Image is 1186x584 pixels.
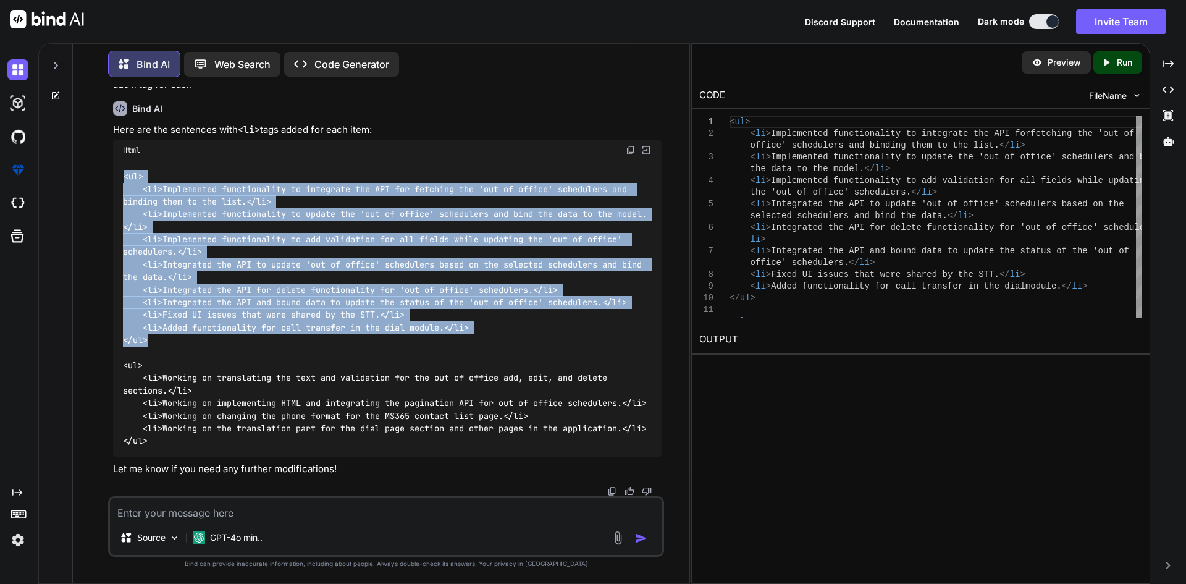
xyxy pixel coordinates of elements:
div: 11 [699,304,713,316]
p: Preview [1048,56,1081,69]
p: Code Generator [314,57,389,72]
span: li [148,209,158,220]
span: Fixed UI issues that were shared by the STT. [771,269,999,279]
span: Dark mode [978,15,1024,28]
span: li [148,310,158,321]
span: > [765,176,770,185]
span: < > [143,284,162,295]
span: > [1020,140,1025,150]
span: li [755,281,766,291]
span: ut of office' schedulers. [1030,222,1160,232]
p: Web Search [214,57,271,72]
p: GPT-4o min.. [210,531,263,544]
span: li [148,410,158,421]
span: </ > [602,297,627,308]
span: li [612,297,622,308]
span: > [765,281,770,291]
span: </ [864,164,875,174]
span: < [730,316,734,326]
span: > [745,316,750,326]
span: </ > [167,272,192,283]
span: fice' schedulers and bind [1030,152,1160,162]
span: li [1009,269,1020,279]
span: li [148,423,158,434]
button: Discord Support [805,15,875,28]
span: ul [734,316,745,326]
span: li [1072,281,1082,291]
span: Implemented functionality to update the 'out of of [771,152,1030,162]
span: </ > [167,385,192,396]
span: li [1009,140,1020,150]
span: li [148,297,158,308]
span: li [148,322,158,333]
img: dislike [642,486,652,496]
span: </ > [622,398,647,409]
div: 8 [699,269,713,281]
span: li [177,272,187,283]
span: > [765,199,770,209]
span: li [148,234,158,245]
h2: OUTPUT [692,325,1150,354]
span: > [765,269,770,279]
span: li [543,284,553,295]
span: li [390,310,400,321]
div: 4 [699,175,713,187]
span: < [730,117,734,127]
p: Bind AI [137,57,170,72]
span: li [750,234,760,244]
code: Implemented functionality to integrate the API for fetching the 'out of office' schedulers and bi... [123,170,647,447]
img: attachment [611,531,625,545]
span: < > [143,184,162,195]
span: < [750,281,755,291]
span: li [148,284,158,295]
span: l fields while updating [1030,176,1150,185]
img: icon [635,532,647,544]
img: Pick Models [169,533,180,543]
h6: Bind AI [132,103,162,115]
span: the 'out of office' schedulers. [750,187,911,197]
img: copy [607,486,617,496]
span: ul [128,360,138,371]
img: settings [7,530,28,551]
img: copy [626,145,636,155]
span: > [745,117,750,127]
span: li [922,187,932,197]
span: < > [123,360,143,371]
img: darkChat [7,59,28,80]
span: li [177,385,187,396]
span: </ > [123,436,148,447]
span: li [755,176,766,185]
div: 12 [699,316,713,328]
span: < > [143,209,162,220]
p: Run [1117,56,1132,69]
span: > [765,246,770,256]
span: li [513,410,523,421]
span: < > [143,423,162,434]
span: < > [124,171,143,182]
span: </ > [380,310,405,321]
span: </ > [533,284,558,295]
span: li [957,211,968,221]
span: < [750,176,755,185]
span: </ > [177,247,202,258]
span: </ > [246,196,271,207]
span: > [885,164,890,174]
span: ul [133,436,143,447]
span: li [875,164,885,174]
span: ul [739,293,750,303]
span: > [1020,269,1025,279]
img: preview [1032,57,1043,68]
span: Implemented functionality to add validation for al [771,176,1030,185]
span: module. [1025,281,1062,291]
span: Integrated the API to update 'out of office' sched [771,199,1030,209]
span: </ [849,258,859,268]
span: > [765,222,770,232]
span: < > [143,322,162,333]
span: FileName [1089,90,1127,102]
div: 2 [699,128,713,140]
span: Implemented functionality to integrate the API for [771,129,1030,138]
img: GPT-4o mini [193,531,205,544]
span: li [133,221,143,232]
span: li [632,423,642,434]
span: > [765,129,770,138]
